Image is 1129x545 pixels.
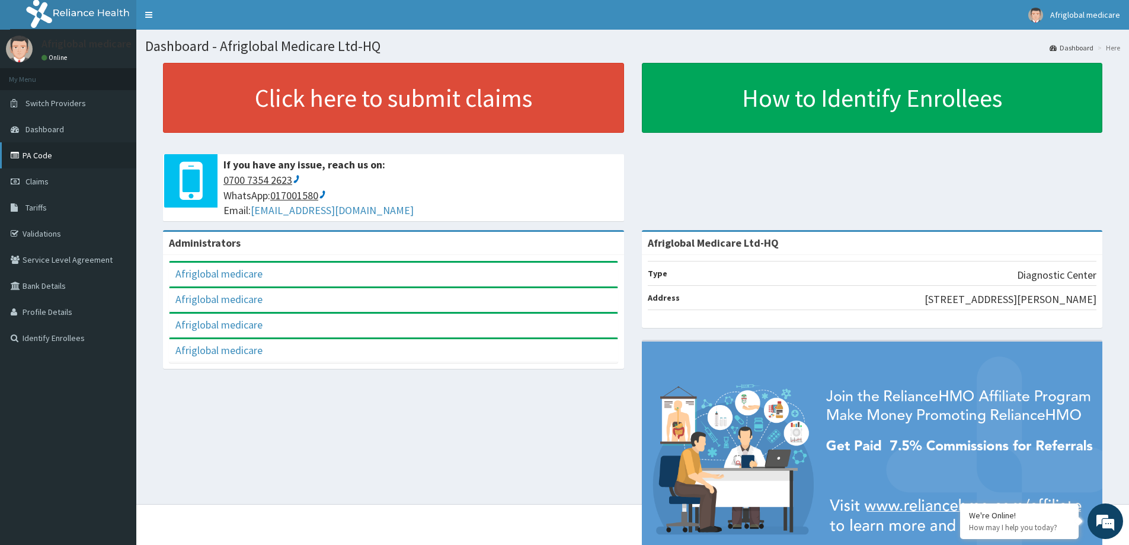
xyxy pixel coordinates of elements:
span: Afriglobal medicare [1050,9,1120,20]
p: Diagnostic Center [1017,267,1096,283]
a: How to Identify Enrollees [642,63,1103,133]
a: Online [41,53,70,62]
li: Here [1095,43,1120,53]
span: Tariffs [25,202,47,213]
a: Afriglobal medicare [175,292,263,306]
b: If you have any issue, reach us on: [223,158,385,171]
p: How may I help you today? [969,522,1070,533]
a: Dashboard [1050,43,1093,53]
img: User Image [6,36,33,62]
ctcspan: 0700 7354 2623 [223,173,292,187]
span: Claims [25,176,49,187]
ctc: Call 0700 7354 2623 with Linkus Desktop Client [223,173,300,187]
h1: Dashboard - Afriglobal Medicare Ltd-HQ [145,39,1120,54]
div: We're Online! [969,510,1070,521]
ctc: Call 017001580 with Linkus Desktop Client [270,189,327,202]
strong: Afriglobal Medicare Ltd-HQ [648,236,779,250]
a: [EMAIL_ADDRESS][DOMAIN_NAME] [251,203,414,217]
b: Type [648,268,667,279]
img: User Image [1028,8,1043,23]
span: Switch Providers [25,98,86,109]
ctcspan: 017001580 [270,189,318,202]
a: Afriglobal medicare [175,318,263,332]
span: WhatsApp: Email: [223,173,618,218]
a: Click here to submit claims [163,63,624,133]
a: Afriglobal medicare [175,267,263,281]
b: Administrators [169,236,241,250]
a: Afriglobal medicare [175,343,263,357]
p: [STREET_ADDRESS][PERSON_NAME] [925,292,1096,307]
span: Dashboard [25,124,64,135]
p: Afriglobal medicare [41,39,132,49]
b: Address [648,292,680,303]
